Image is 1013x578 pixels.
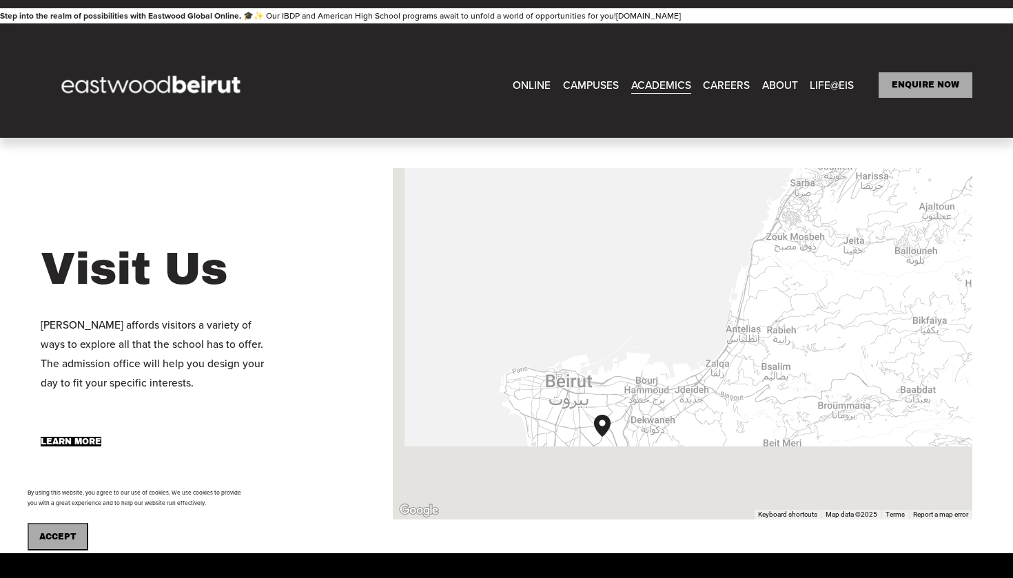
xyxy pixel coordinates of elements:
a: CAREERS [703,74,750,96]
span: LIFE@EIS [810,76,854,95]
button: Accept [28,523,88,550]
section: Cookie banner [14,474,262,564]
div: eastwood international school Sami Solh Street Mansourieh el Metn، Beirut Bayrut, Jabal Lubnan, L... [594,415,627,459]
a: Report a map error [913,510,968,518]
a: folder dropdown [563,74,619,96]
a: Open this area in Google Maps (opens a new window) [396,502,442,519]
a: folder dropdown [810,74,854,96]
span: ACADEMICS [631,76,691,95]
a: Learn More [41,437,101,446]
span: ABOUT [762,76,798,95]
span: Map data ©2025 [826,510,877,518]
img: EastwoodIS Global Site [41,50,265,121]
a: folder dropdown [631,74,691,96]
a: ONLINE [513,74,551,96]
p: By using this website, you agree to our use of cookies. We use cookies to provide you with a grea... [28,488,248,509]
a: ENQUIRE NOW [879,72,972,98]
img: Google [396,502,442,519]
p: [PERSON_NAME] affords visitors a variety of ways to explore all that the school has to offer. The... [41,316,268,393]
a: Terms [886,510,905,518]
a: [DOMAIN_NAME] [616,10,681,21]
h2: Visit Us [41,240,268,299]
span: CAMPUSES [563,76,619,95]
a: folder dropdown [762,74,798,96]
span: Accept [39,532,76,541]
button: Keyboard shortcuts [758,510,817,519]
